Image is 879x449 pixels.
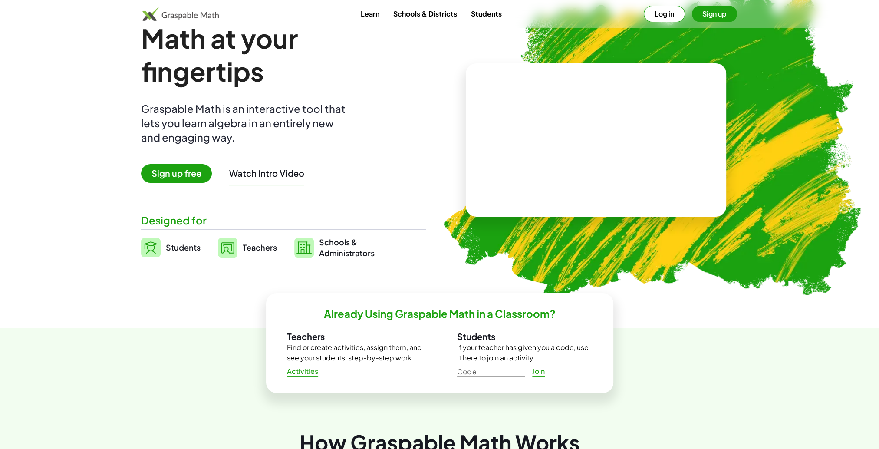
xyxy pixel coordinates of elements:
span: Students [166,242,201,252]
img: svg%3e [141,238,161,257]
span: Sign up free [141,164,212,183]
div: Graspable Math is an interactive tool that lets you learn algebra in an entirely new and engaging... [141,102,349,145]
a: Activities [280,363,326,379]
button: Watch Intro Video [229,168,304,179]
a: Learn [354,6,386,22]
a: Schools & Districts [386,6,464,22]
a: Teachers [218,237,277,258]
img: svg%3e [294,238,314,258]
button: Log in [644,6,685,22]
h1: Math at your fingertips [141,22,417,88]
span: Schools & Administrators [319,237,375,258]
button: Sign up [692,6,737,22]
p: If your teacher has given you a code, use it here to join an activity. [457,342,593,363]
span: Join [532,367,545,376]
a: Schools &Administrators [294,237,375,258]
h3: Teachers [287,331,422,342]
p: Find or create activities, assign them, and see your students' step-by-step work. [287,342,422,363]
a: Students [464,6,508,22]
div: Designed for [141,213,426,228]
h3: Students [457,331,593,342]
span: Teachers [243,242,277,252]
a: Students [141,237,201,258]
a: Join [525,363,553,379]
span: Activities [287,367,319,376]
h2: Already Using Graspable Math in a Classroom? [324,307,556,320]
img: svg%3e [218,238,237,258]
video: What is this? This is dynamic math notation. Dynamic math notation plays a central role in how Gr... [531,108,661,173]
